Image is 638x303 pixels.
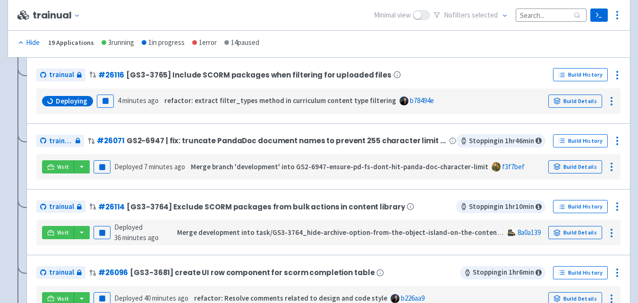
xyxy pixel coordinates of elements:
span: [GS3-3681] create UI row component for scorm completion table [130,268,374,277]
a: Terminal [590,9,608,22]
div: 1 in progress [142,37,185,48]
strong: refactor: extract filter_types method in curriculum content type filtering [164,96,396,105]
a: trainual [36,266,85,279]
a: b226aa9 [401,294,425,303]
a: trainual [36,69,85,81]
a: Build Details [548,95,602,108]
span: Stopping in 1 hr 6 min [460,266,545,279]
a: trainual [36,135,84,147]
a: #26096 [98,268,128,277]
a: Build Details [548,226,602,239]
span: Deployed [114,223,159,242]
a: #26114 [98,202,125,212]
span: selected [472,10,498,19]
input: Search... [516,9,587,21]
strong: Merge branch 'development' into GS2-6947-ensure-pd-fs-dont-hit-panda-doc-character-limit [191,162,488,171]
button: Pause [94,160,111,173]
span: Minimal view [374,10,411,21]
a: Build Details [548,160,602,173]
span: Deploying [56,96,87,106]
span: [GS3-3764] Exclude SCORM packages from bulk actions in content library [127,203,405,211]
span: Visit [57,295,69,303]
span: [GS3-3765] Include SCORM packages when filtering for uploaded files [126,71,391,79]
div: 3 running [102,37,134,48]
div: 19 Applications [48,37,94,48]
a: Build History [553,68,608,81]
a: Build History [553,266,608,279]
button: trainual [33,10,84,21]
strong: refactor: Resolve comments related to design and code style [194,294,387,303]
span: Stopping in 1 hr 46 min [456,134,545,147]
time: 4 minutes ago [118,96,159,105]
div: 1 error [192,37,217,48]
a: #26116 [98,70,124,80]
span: No filter s [444,10,498,21]
a: Build History [553,134,608,147]
a: f3f7bef [502,162,525,171]
span: GS2-6947 | fix: truncate PandaDoc document names to prevent 255 character limit errors [127,137,447,145]
a: b78494e [410,96,434,105]
strong: Merge development into task/GS3-3764_hide-archive-option-from-the-object-island-on-the-content-pa... [177,228,570,237]
div: 14 paused [224,37,259,48]
span: Visit [57,229,69,236]
span: trainual [49,136,73,147]
a: Build History [553,200,608,213]
a: trainual [36,200,85,213]
span: Deployed [114,162,185,171]
span: trainual [49,201,74,212]
time: 36 minutes ago [114,233,159,242]
span: trainual [49,69,74,80]
button: Hide [17,37,41,48]
a: #26071 [97,136,124,146]
time: 40 minutes ago [144,294,188,303]
a: Visit [42,160,74,173]
a: Visit [42,226,74,239]
span: Deployed [114,294,188,303]
a: 8a0a139 [518,228,541,237]
span: Stopping in 1 hr 10 min [456,200,545,213]
button: Pause [97,95,114,108]
time: 7 minutes ago [144,162,185,171]
button: Pause [94,226,111,239]
span: Visit [57,163,69,171]
span: trainual [49,267,74,278]
div: Hide [17,37,40,48]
